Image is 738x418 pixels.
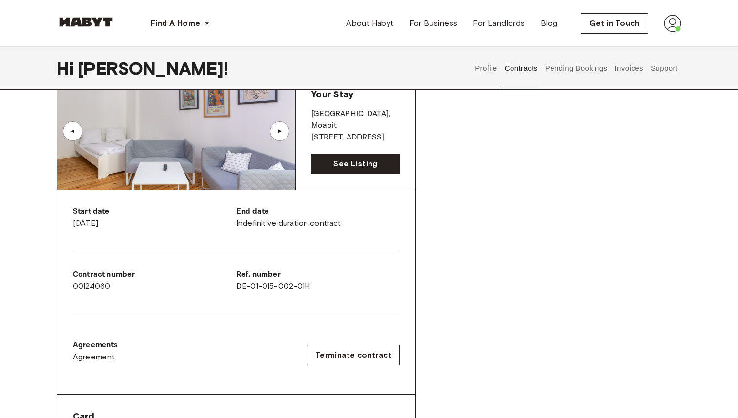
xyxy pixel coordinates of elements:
[150,18,200,29] span: Find A Home
[664,15,681,32] img: avatar
[68,128,78,134] div: ▲
[73,206,236,229] div: [DATE]
[311,89,353,100] span: Your Stay
[236,206,400,229] div: Indefinitive duration contract
[73,351,118,363] a: Agreement
[73,269,236,280] p: Contract number
[533,14,566,33] a: Blog
[338,14,401,33] a: About Habyt
[315,349,391,361] span: Terminate contract
[57,17,115,27] img: Habyt
[465,14,533,33] a: For Landlords
[311,154,400,174] a: See Listing
[649,47,679,90] button: Support
[73,206,236,218] p: Start date
[544,47,609,90] button: Pending Bookings
[581,13,648,34] button: Get in Touch
[471,47,681,90] div: user profile tabs
[307,345,400,365] button: Terminate contract
[78,58,228,79] span: [PERSON_NAME] !
[346,18,393,29] span: About Habyt
[589,18,640,29] span: Get in Touch
[73,269,236,292] div: 00124060
[333,158,377,170] span: See Listing
[275,128,285,134] div: ▲
[57,58,78,79] span: Hi
[503,47,539,90] button: Contracts
[311,132,400,143] p: [STREET_ADDRESS]
[473,18,525,29] span: For Landlords
[143,14,218,33] button: Find A Home
[311,108,400,132] p: [GEOGRAPHIC_DATA] , Moabit
[57,73,295,190] img: Image of the room
[236,206,400,218] p: End date
[402,14,466,33] a: For Business
[474,47,499,90] button: Profile
[614,47,644,90] button: Invoices
[73,351,115,363] span: Agreement
[410,18,458,29] span: For Business
[236,269,400,280] p: Ref. number
[541,18,558,29] span: Blog
[236,269,400,292] div: DE-01-015-002-01H
[73,339,118,351] p: Agreements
